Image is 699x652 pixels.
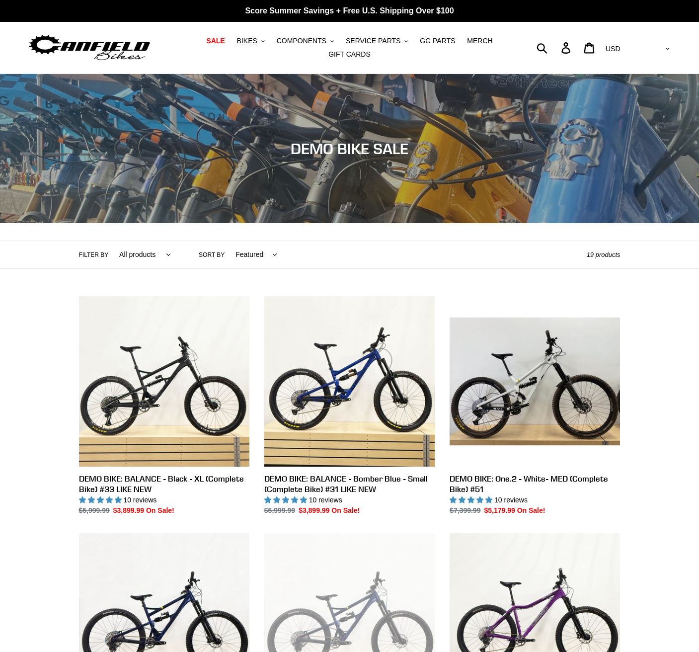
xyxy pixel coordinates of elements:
a: GIFT CARDS [323,48,376,61]
label: Sort by [199,250,225,259]
span: GG PARTS [420,37,455,45]
input: Search [542,37,567,59]
span: BIKES [237,37,257,45]
img: Canfield Bikes [27,32,152,64]
span: COMPONENTS [277,37,326,45]
span: SERVICE PARTS [346,37,400,45]
span: DEMO BIKE SALE [291,140,408,158]
span: 19 products [587,251,621,258]
span: MERCH [467,37,492,45]
label: Filter by [79,250,109,259]
a: SALE [201,34,230,48]
span: SALE [206,37,225,45]
a: MERCH [462,34,497,48]
button: SERVICE PARTS [341,34,413,48]
button: COMPONENTS [272,34,339,48]
button: BIKES [232,34,270,48]
a: GG PARTS [415,34,460,48]
span: GIFT CARDS [328,50,371,59]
